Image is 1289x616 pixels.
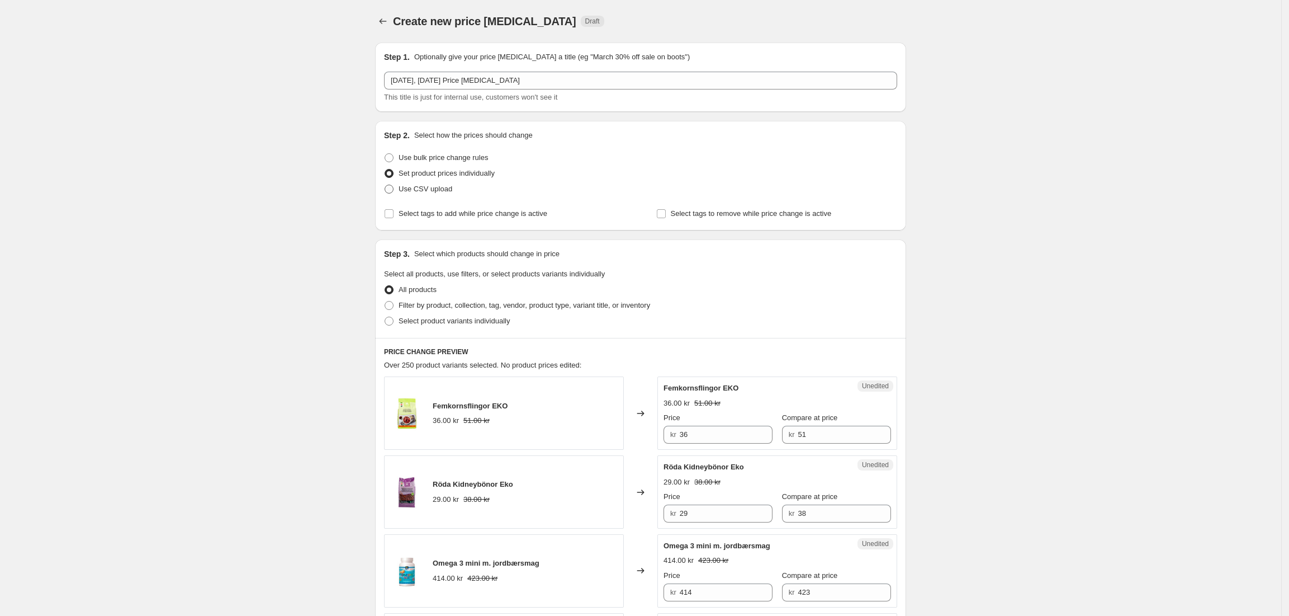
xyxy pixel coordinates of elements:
div: 414.00 kr [433,573,463,584]
span: Omega 3 mini m. jordbærsmag [664,542,770,550]
p: Select how the prices should change [414,130,533,141]
span: Unedited [862,460,889,469]
strike: 423.00 kr [698,555,728,566]
span: Price [664,492,680,501]
span: Femkornsflingor EKO [664,384,738,392]
span: Select product variants individually [399,317,510,325]
img: d22fa0b6-36f0-4966-be27-01786ca9a172_80x.jpg [390,397,424,430]
span: Femkornsflingor EKO [433,402,508,410]
span: Over 250 product variants selected. No product prices edited: [384,361,581,369]
span: Use bulk price change rules [399,153,488,162]
strike: 38.00 kr [694,477,721,488]
strike: 51.00 kr [463,415,490,426]
span: kr [670,588,676,596]
span: Röda Kidneybönor Eko [433,480,513,488]
h2: Step 1. [384,51,410,63]
span: Compare at price [782,413,838,422]
strike: 51.00 kr [694,398,721,409]
span: Filter by product, collection, tag, vendor, product type, variant title, or inventory [399,301,650,309]
img: 9bede04b-9285-4a35-93b7-9ce55a436247_80x.jpg [390,554,424,587]
span: Unedited [862,539,889,548]
span: Use CSV upload [399,185,452,193]
span: Price [664,413,680,422]
div: 414.00 kr [664,555,694,566]
span: Set product prices individually [399,169,495,177]
span: Select tags to add while price change is active [399,209,547,218]
strike: 38.00 kr [463,494,490,505]
h2: Step 2. [384,130,410,141]
span: This title is just for internal use, customers won't see it [384,93,557,101]
span: kr [670,430,676,439]
h6: PRICE CHANGE PREVIEW [384,347,897,356]
p: Select which products should change in price [414,248,560,260]
div: 29.00 kr [664,477,690,488]
span: Select tags to remove while price change is active [671,209,832,218]
div: 36.00 kr [664,398,690,409]
span: Compare at price [782,492,838,501]
p: Optionally give your price [MEDICAL_DATA] a title (eg "March 30% off sale on boots") [414,51,690,63]
span: Compare at price [782,571,838,580]
h2: Step 3. [384,248,410,260]
span: kr [789,588,795,596]
span: kr [789,509,795,518]
span: Röda Kidneybönor Eko [664,463,744,471]
strike: 423.00 kr [467,573,497,584]
img: c4992c15-438c-4d38-b5a1-b36f884ca696_80x.jpg [390,476,424,509]
span: Create new price [MEDICAL_DATA] [393,15,576,27]
span: Price [664,571,680,580]
button: Price change jobs [375,13,391,29]
span: kr [670,509,676,518]
div: 29.00 kr [433,494,459,505]
span: Unedited [862,382,889,391]
span: kr [789,430,795,439]
span: All products [399,285,437,294]
span: Omega 3 mini m. jordbærsmag [433,559,539,567]
div: 36.00 kr [433,415,459,426]
span: Draft [585,17,600,26]
input: 30% off holiday sale [384,72,897,90]
span: Select all products, use filters, or select products variants individually [384,270,605,278]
